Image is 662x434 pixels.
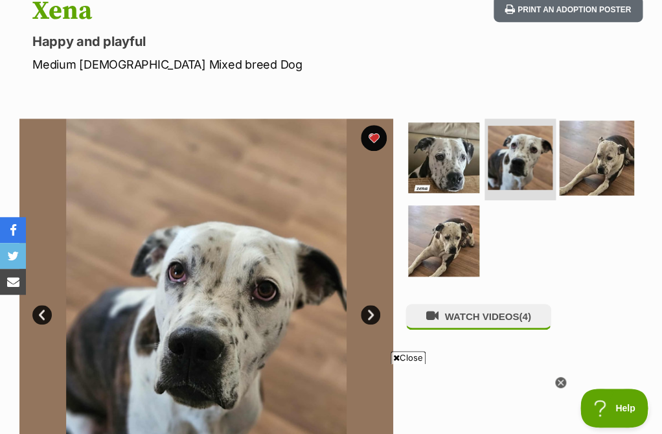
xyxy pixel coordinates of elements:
span: (4) [519,311,531,322]
img: Photo of Xena [408,205,479,277]
button: WATCH VIDEOS(4) [405,304,551,329]
img: Photo of Xena [559,120,633,195]
iframe: seedtag_creative_186 [95,376,567,434]
p: Medium [DEMOGRAPHIC_DATA] Mixed breed Dog [32,56,406,73]
span: Close [391,351,426,364]
img: Photo of Xena [488,126,553,190]
a: Prev [32,305,52,325]
p: Happy and playful [32,32,406,51]
a: Next [361,305,380,325]
button: favourite [361,125,387,151]
img: Photo of Xena [408,122,479,194]
iframe: Help Scout Beacon - Open [580,389,649,428]
iframe: Advertisement [95,369,567,428]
